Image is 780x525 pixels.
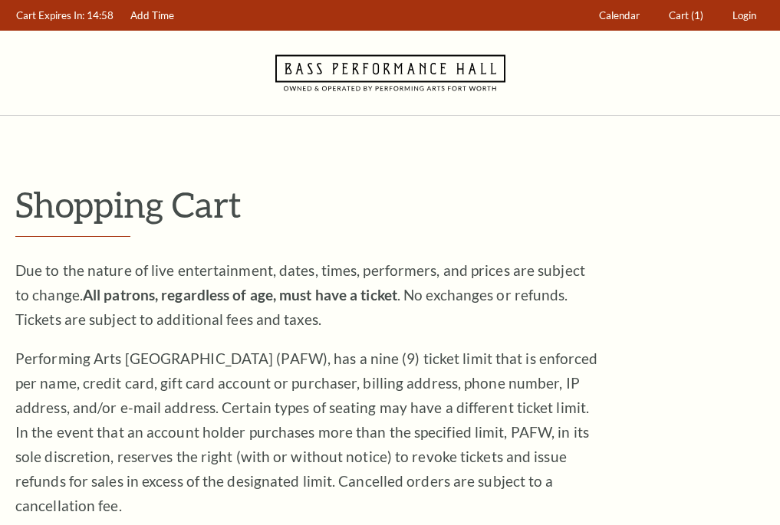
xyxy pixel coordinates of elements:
[662,1,711,31] a: Cart (1)
[15,261,585,328] span: Due to the nature of live entertainment, dates, times, performers, and prices are subject to chan...
[87,9,114,21] span: 14:58
[16,9,84,21] span: Cart Expires In:
[732,9,756,21] span: Login
[691,9,703,21] span: (1)
[123,1,182,31] a: Add Time
[15,346,598,518] p: Performing Arts [GEOGRAPHIC_DATA] (PAFW), has a nine (9) ticket limit that is enforced per name, ...
[726,1,764,31] a: Login
[15,185,765,224] p: Shopping Cart
[592,1,647,31] a: Calendar
[599,9,640,21] span: Calendar
[669,9,689,21] span: Cart
[83,286,397,304] strong: All patrons, regardless of age, must have a ticket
